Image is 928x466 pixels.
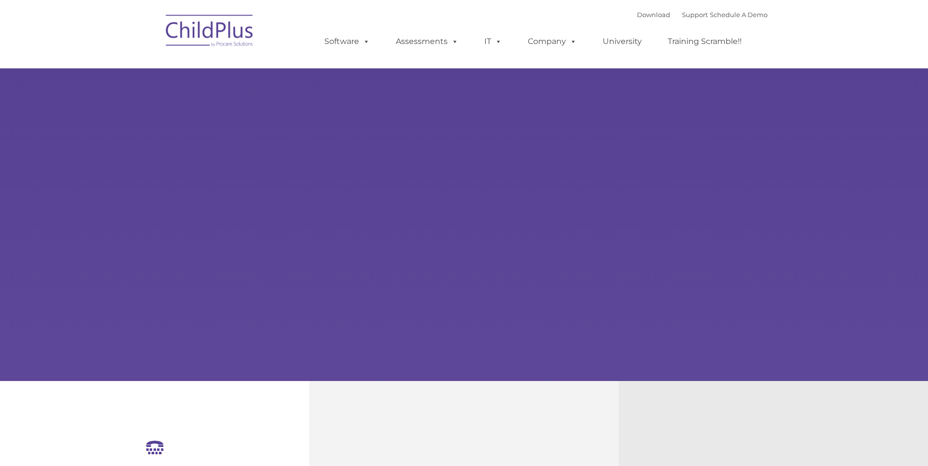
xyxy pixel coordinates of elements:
a: Company [518,32,587,51]
img: ChildPlus by Procare Solutions [161,8,259,57]
a: Support [682,11,708,19]
a: Assessments [386,32,468,51]
a: Schedule A Demo [710,11,768,19]
a: University [593,32,652,51]
font: | [637,11,768,19]
a: Download [637,11,670,19]
a: IT [475,32,512,51]
a: Software [315,32,380,51]
a: Training Scramble!! [658,32,751,51]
